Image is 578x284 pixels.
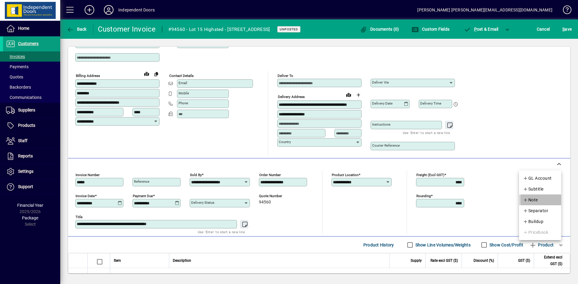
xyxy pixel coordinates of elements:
button: Subtitle [519,184,561,194]
span: Pricebook [523,229,548,236]
button: Pricebook [519,227,561,238]
span: Note [523,196,538,203]
button: Note [519,194,561,205]
span: GL Account [523,175,552,182]
button: GL Account [519,173,561,184]
span: Buildup [523,218,543,225]
span: Subtitle [523,185,544,193]
span: Separator [523,207,548,214]
button: Buildup [519,216,561,227]
button: Separator [519,205,561,216]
